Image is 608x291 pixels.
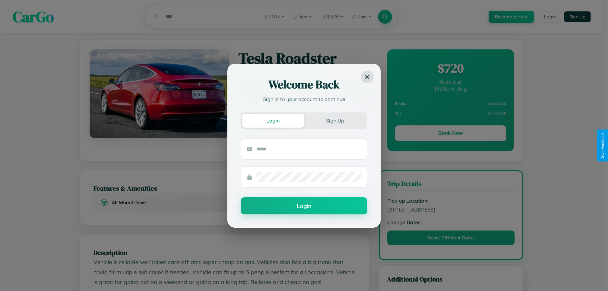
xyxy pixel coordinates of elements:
button: Sign Up [304,114,366,128]
button: Login [241,197,367,214]
button: Login [242,114,304,128]
div: Give Feedback [600,133,605,158]
p: Sign in to your account to continue [241,95,367,103]
h2: Welcome Back [241,77,367,92]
